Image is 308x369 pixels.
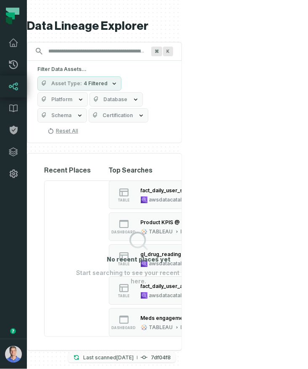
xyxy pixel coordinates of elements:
[83,353,134,362] p: Last scanned
[151,47,162,56] span: Press ⌘ + K to focus the search bar
[68,353,176,363] button: Last scanned[DATE] 4:17:53 AM7df04f8
[163,47,173,56] span: Press ⌘ + K to focus the search bar
[9,327,17,335] div: Tooltip anchor
[27,19,182,34] h1: Data Lineage Explorer
[5,346,22,363] img: avatar of Barak Forgoun
[151,355,171,360] h4: 7df04f8
[116,354,134,361] relative-time: Aug 23, 2025, 4:17 AM GMT+3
